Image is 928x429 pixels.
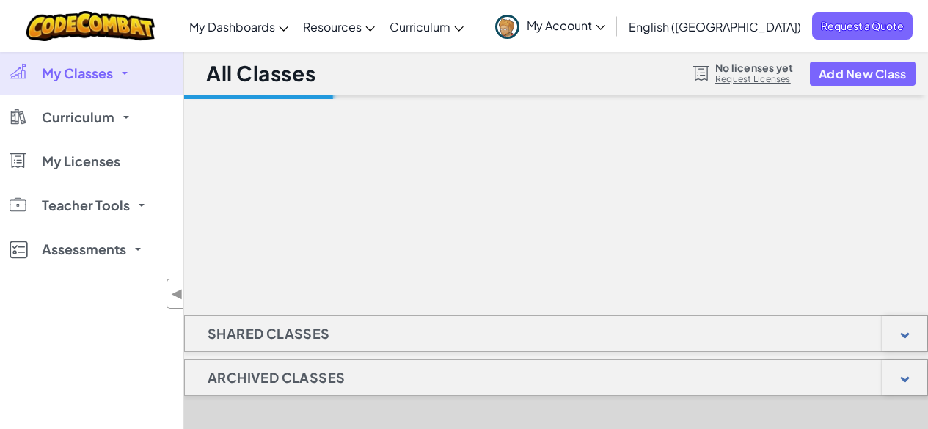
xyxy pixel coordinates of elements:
span: My Account [527,18,605,33]
span: My Dashboards [189,19,275,34]
span: Resources [303,19,362,34]
h1: Shared Classes [185,315,353,352]
span: My Licenses [42,155,120,168]
span: ◀ [171,283,183,304]
img: CodeCombat logo [26,11,155,41]
span: My Classes [42,67,113,80]
h1: Archived Classes [185,359,368,396]
a: My Account [488,3,613,49]
span: English ([GEOGRAPHIC_DATA]) [629,19,801,34]
span: Assessments [42,243,126,256]
a: My Dashboards [182,7,296,46]
h1: All Classes [206,59,315,87]
button: Add New Class [810,62,916,86]
a: Request a Quote [812,12,913,40]
a: Curriculum [382,7,471,46]
span: Curriculum [42,111,114,124]
a: Request Licenses [715,73,793,85]
a: English ([GEOGRAPHIC_DATA]) [621,7,808,46]
a: Resources [296,7,382,46]
span: Teacher Tools [42,199,130,212]
span: Curriculum [390,19,450,34]
span: No licenses yet [715,62,793,73]
img: avatar [495,15,519,39]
